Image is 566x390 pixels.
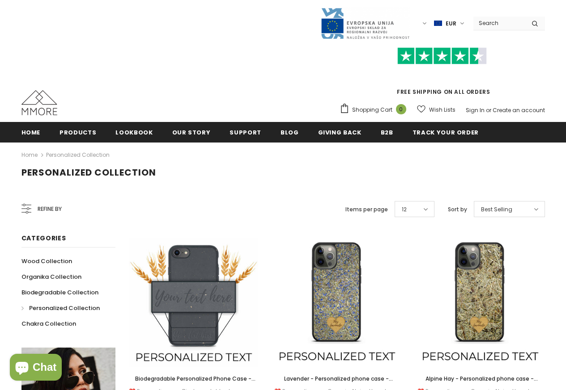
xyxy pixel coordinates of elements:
span: Shopping Cart [352,105,392,114]
input: Search Site [473,17,525,29]
a: Chakra Collection [21,316,76,331]
a: support [230,122,261,142]
img: Trust Pilot Stars [397,47,487,65]
a: Wish Lists [417,102,455,117]
a: Organika Collection [21,269,81,285]
a: Our Story [172,122,211,142]
span: Lookbook [115,128,153,137]
a: Sign In [466,106,485,114]
span: support [230,128,261,137]
a: Home [21,150,38,160]
span: Biodegradable Collection [21,288,98,297]
a: Create an account [493,106,545,114]
span: Categories [21,234,66,243]
span: Products [60,128,96,137]
a: Biodegradable Collection [21,285,98,300]
span: Track your order [413,128,479,137]
span: Refine by [38,204,62,214]
a: Personalized Collection [46,151,110,159]
a: Lavender - Personalized phone case - Personalized gift [272,374,402,384]
a: B2B [381,122,393,142]
a: Home [21,122,41,142]
img: Javni Razpis [320,7,410,40]
a: Products [60,122,96,142]
span: Home [21,128,41,137]
a: Alpine Hay - Personalized phone case - Personalized gift [415,374,545,384]
span: Blog [281,128,299,137]
span: 0 [396,104,406,114]
label: Sort by [448,205,467,214]
iframe: Customer reviews powered by Trustpilot [340,64,545,88]
a: Wood Collection [21,253,72,269]
a: Biodegradable Personalized Phone Case - Black [129,374,259,384]
span: 12 [402,205,407,214]
span: Our Story [172,128,211,137]
span: Personalized Collection [29,304,100,312]
a: Personalized Collection [21,300,100,316]
span: B2B [381,128,393,137]
span: Personalized Collection [21,166,156,179]
span: Best Selling [481,205,512,214]
span: FREE SHIPPING ON ALL ORDERS [340,51,545,96]
span: Organika Collection [21,273,81,281]
span: or [486,106,491,114]
a: Giving back [318,122,362,142]
a: Track your order [413,122,479,142]
label: Items per page [345,205,388,214]
span: EUR [446,19,456,28]
a: Blog [281,122,299,142]
img: MMORE Cases [21,90,57,115]
a: Lookbook [115,122,153,142]
a: Shopping Cart 0 [340,103,411,117]
span: Wood Collection [21,257,72,265]
span: Chakra Collection [21,319,76,328]
span: Wish Lists [429,105,455,114]
inbox-online-store-chat: Shopify online store chat [7,354,64,383]
span: Giving back [318,128,362,137]
a: Javni Razpis [320,19,410,27]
